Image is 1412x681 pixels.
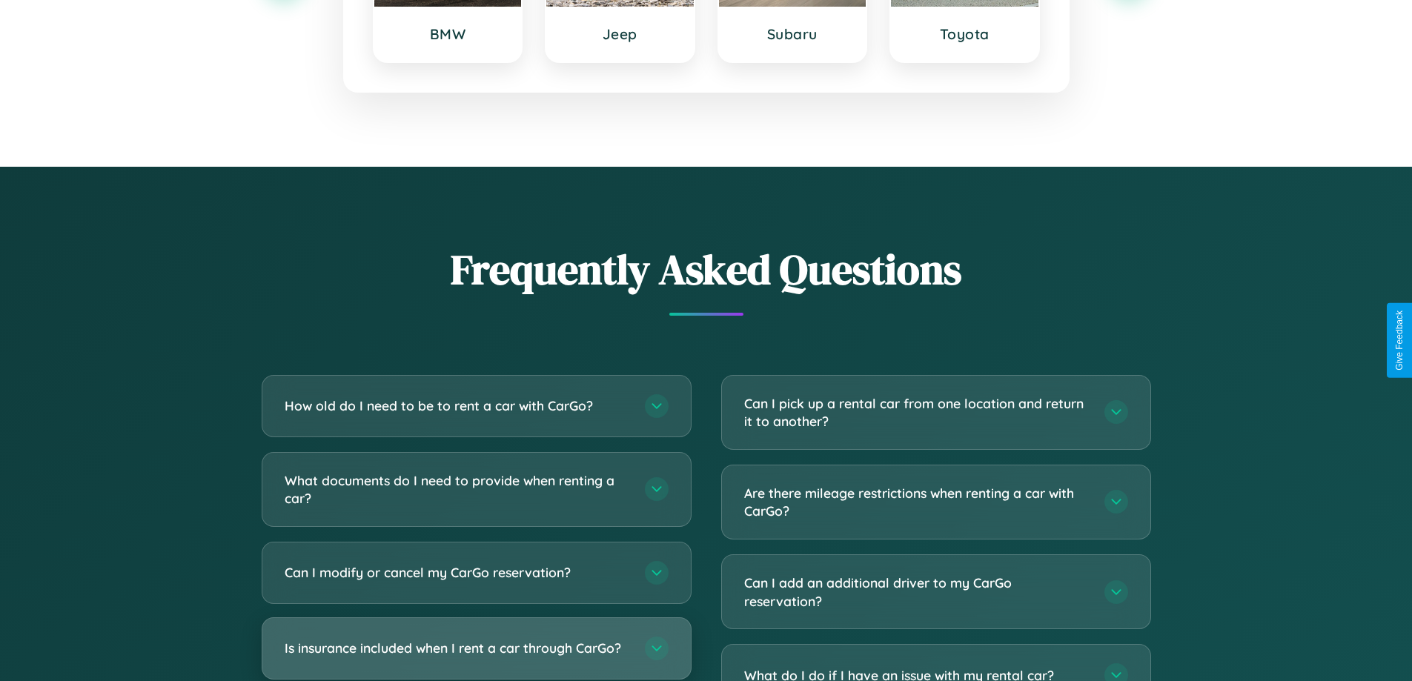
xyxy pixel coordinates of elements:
h3: BMW [389,25,507,43]
h3: Is insurance included when I rent a car through CarGo? [285,639,630,657]
h3: What documents do I need to provide when renting a car? [285,471,630,508]
h3: Subaru [734,25,852,43]
h3: Can I modify or cancel my CarGo reservation? [285,563,630,582]
h2: Frequently Asked Questions [262,241,1151,298]
h3: Toyota [906,25,1024,43]
div: Give Feedback [1394,310,1405,371]
h3: Are there mileage restrictions when renting a car with CarGo? [744,484,1090,520]
h3: Can I add an additional driver to my CarGo reservation? [744,574,1090,610]
h3: Can I pick up a rental car from one location and return it to another? [744,394,1090,431]
h3: How old do I need to be to rent a car with CarGo? [285,396,630,415]
h3: Jeep [561,25,679,43]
